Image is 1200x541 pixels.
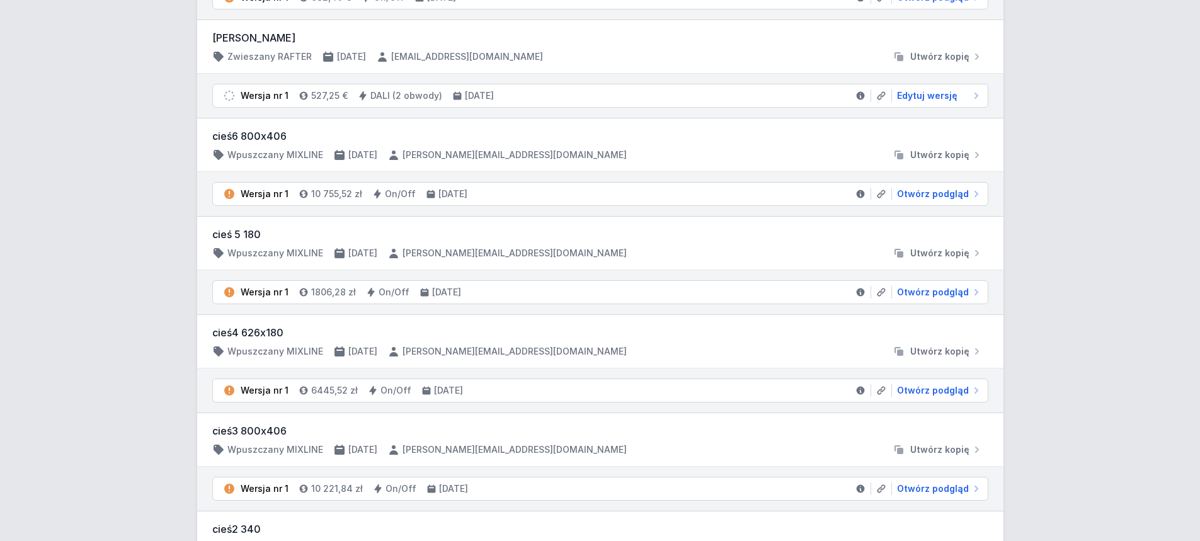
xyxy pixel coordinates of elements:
h4: [DATE] [465,89,494,102]
button: Utwórz kopię [888,443,988,456]
h4: [DATE] [348,345,377,358]
span: Utwórz kopię [910,247,969,259]
h4: On/Off [386,482,416,495]
a: Otwórz podgląd [892,188,983,200]
h4: 10 755,52 zł [311,188,362,200]
div: Wersja nr 1 [241,384,289,397]
button: Utwórz kopię [888,345,988,358]
h4: Zwieszany RAFTER [227,50,312,63]
div: Wersja nr 1 [241,482,289,495]
button: Utwórz kopię [888,247,988,259]
h3: cieś6 800x406 [212,128,988,144]
h4: On/Off [379,286,409,299]
h4: 6445,52 zł [311,384,358,397]
h4: Wpuszczany MIXLINE [227,345,323,358]
a: Otwórz podgląd [892,286,983,299]
span: Otwórz podgląd [897,286,969,299]
img: draft.svg [223,89,236,102]
span: Utwórz kopię [910,443,969,456]
h4: 527,25 € [311,89,348,102]
h4: On/Off [380,384,411,397]
button: Utwórz kopię [888,50,988,63]
h4: [DATE] [438,188,467,200]
span: Edytuj wersję [897,89,957,102]
h4: [PERSON_NAME][EMAIL_ADDRESS][DOMAIN_NAME] [403,443,627,456]
h3: cieś 5 180 [212,227,988,242]
h4: On/Off [385,188,416,200]
h4: [EMAIL_ADDRESS][DOMAIN_NAME] [391,50,543,63]
h4: [DATE] [348,149,377,161]
h4: [DATE] [434,384,463,397]
h4: [DATE] [348,443,377,456]
div: Wersja nr 1 [241,89,289,102]
h3: cieś3 800x406 [212,423,988,438]
h4: Wpuszczany MIXLINE [227,247,323,259]
h4: [PERSON_NAME][EMAIL_ADDRESS][DOMAIN_NAME] [403,345,627,358]
h4: 1806,28 zł [311,286,356,299]
button: Utwórz kopię [888,149,988,161]
a: Otwórz podgląd [892,384,983,397]
h4: [DATE] [337,50,366,63]
div: Wersja nr 1 [241,286,289,299]
h3: cieś4 626x180 [212,325,988,340]
h4: Wpuszczany MIXLINE [227,149,323,161]
span: Otwórz podgląd [897,384,969,397]
span: Otwórz podgląd [897,482,969,495]
h4: [PERSON_NAME][EMAIL_ADDRESS][DOMAIN_NAME] [403,149,627,161]
a: Edytuj wersję [892,89,983,102]
div: Wersja nr 1 [241,188,289,200]
h4: [PERSON_NAME][EMAIL_ADDRESS][DOMAIN_NAME] [403,247,627,259]
span: Utwórz kopię [910,345,969,358]
span: Utwórz kopię [910,50,969,63]
h4: 10 221,84 zł [311,482,363,495]
h3: [PERSON_NAME] [212,30,988,45]
h4: [DATE] [439,482,468,495]
a: Otwórz podgląd [892,482,983,495]
h4: [DATE] [432,286,461,299]
h3: cieś2 340 [212,521,988,537]
span: Utwórz kopię [910,149,969,161]
h4: Wpuszczany MIXLINE [227,443,323,456]
h4: DALI (2 obwody) [370,89,442,102]
h4: [DATE] [348,247,377,259]
span: Otwórz podgląd [897,188,969,200]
